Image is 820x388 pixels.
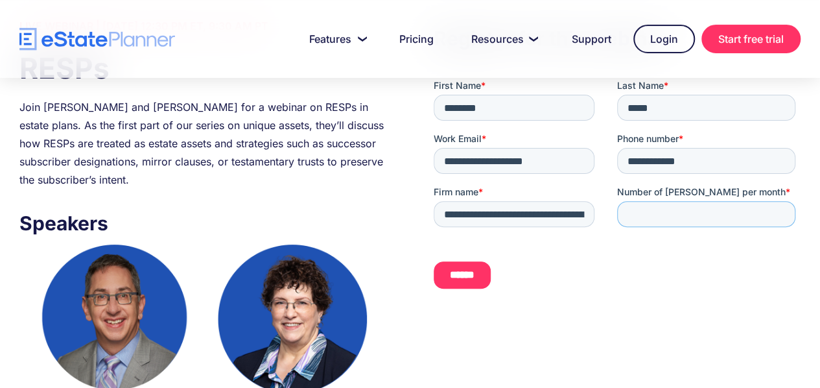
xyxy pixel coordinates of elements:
[556,26,627,52] a: Support
[456,26,550,52] a: Resources
[19,98,386,189] div: Join [PERSON_NAME] and [PERSON_NAME] for a webinar on RESPs in estate plans. As the first part of...
[434,79,801,311] iframe: Form 0
[19,208,386,238] h3: Speakers
[19,28,175,51] a: home
[701,25,801,53] a: Start free trial
[633,25,695,53] a: Login
[294,26,377,52] a: Features
[384,26,449,52] a: Pricing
